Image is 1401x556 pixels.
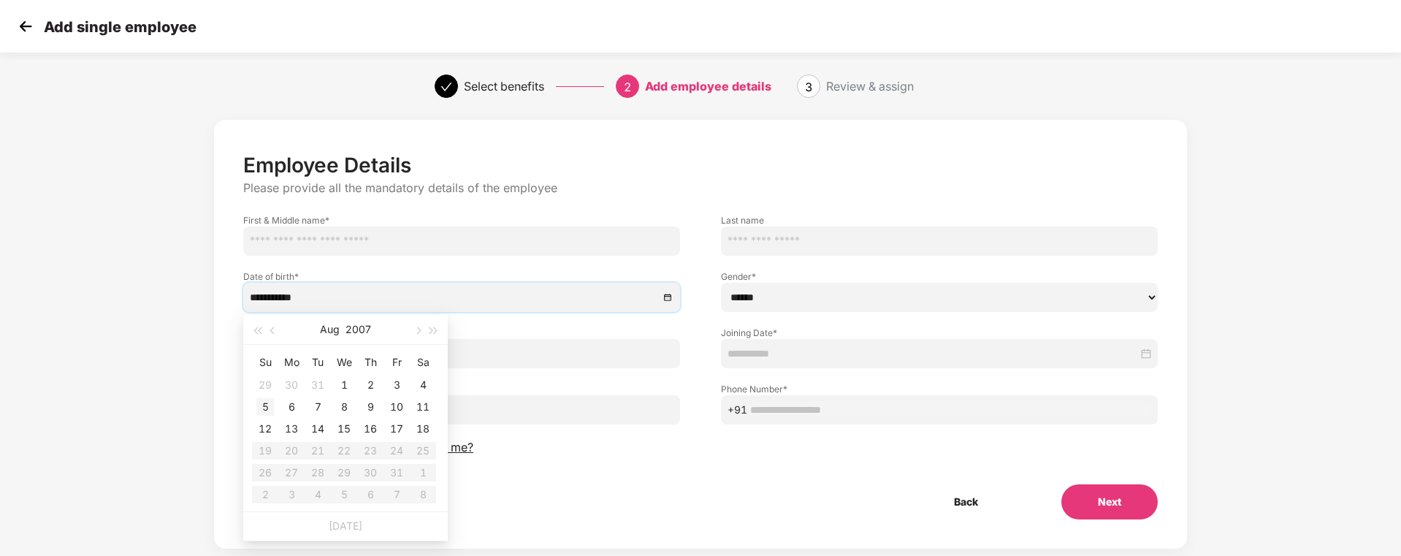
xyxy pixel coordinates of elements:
[305,418,331,440] td: 2007-08-14
[331,351,357,374] th: We
[243,153,1158,178] p: Employee Details
[283,420,300,438] div: 13
[383,351,410,374] th: Fr
[917,484,1015,519] button: Back
[357,396,383,418] td: 2007-08-09
[362,376,379,394] div: 2
[331,396,357,418] td: 2007-08-08
[252,351,278,374] th: Su
[721,214,1158,226] label: Last name
[1061,484,1158,519] button: Next
[252,418,278,440] td: 2007-08-12
[44,18,196,36] p: Add single employee
[383,418,410,440] td: 2007-08-17
[362,398,379,416] div: 9
[414,376,432,394] div: 4
[320,315,340,344] button: Aug
[256,376,274,394] div: 29
[278,418,305,440] td: 2007-08-13
[243,270,680,283] label: Date of birth
[440,81,452,93] span: check
[414,398,432,416] div: 11
[383,396,410,418] td: 2007-08-10
[278,374,305,396] td: 2007-07-30
[362,420,379,438] div: 16
[252,396,278,418] td: 2007-08-05
[283,376,300,394] div: 30
[305,396,331,418] td: 2007-08-07
[388,398,405,416] div: 10
[256,398,274,416] div: 5
[243,327,680,339] label: Employee ID
[721,270,1158,283] label: Gender
[410,396,436,418] td: 2007-08-11
[357,374,383,396] td: 2007-08-02
[805,80,812,94] span: 3
[243,383,680,395] label: Email ID
[305,351,331,374] th: Tu
[357,418,383,440] td: 2007-08-16
[357,351,383,374] th: Th
[624,80,631,94] span: 2
[728,402,747,418] span: +91
[346,315,371,344] button: 2007
[335,376,353,394] div: 1
[252,374,278,396] td: 2007-07-29
[309,420,327,438] div: 14
[309,398,327,416] div: 7
[645,75,771,98] div: Add employee details
[309,376,327,394] div: 31
[15,15,37,37] img: svg+xml;base64,PHN2ZyB4bWxucz0iaHR0cDovL3d3dy53My5vcmcvMjAwMC9zdmciIHdpZHRoPSIzMCIgaGVpZ2h0PSIzMC...
[410,351,436,374] th: Sa
[331,374,357,396] td: 2007-08-01
[335,420,353,438] div: 15
[256,420,274,438] div: 12
[388,376,405,394] div: 3
[278,396,305,418] td: 2007-08-06
[826,75,914,98] div: Review & assign
[410,374,436,396] td: 2007-08-04
[464,75,544,98] div: Select benefits
[329,519,362,532] a: [DATE]
[721,327,1158,339] label: Joining Date
[388,420,405,438] div: 17
[721,383,1158,395] label: Phone Number
[243,180,1158,196] p: Please provide all the mandatory details of the employee
[305,374,331,396] td: 2007-07-31
[414,420,432,438] div: 18
[243,214,680,226] label: First & Middle name
[383,374,410,396] td: 2007-08-03
[283,398,300,416] div: 6
[331,418,357,440] td: 2007-08-15
[278,351,305,374] th: Mo
[410,418,436,440] td: 2007-08-18
[335,398,353,416] div: 8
